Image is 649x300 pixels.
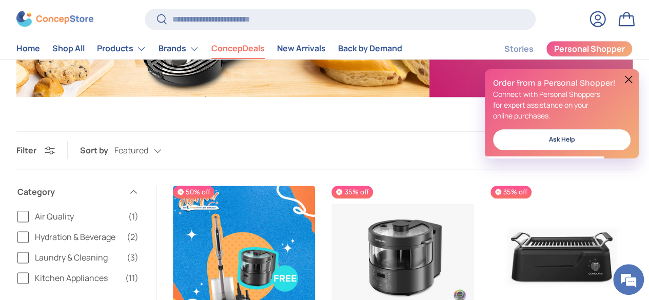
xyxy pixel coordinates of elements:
[480,38,633,59] nav: Secondary
[114,142,182,159] button: Featured
[17,186,122,198] span: Category
[127,251,139,264] span: (3)
[35,272,119,284] span: Kitchen Appliances
[80,144,114,156] label: Sort by
[125,272,139,284] span: (11)
[152,38,205,59] summary: Brands
[35,231,121,243] span: Hydration & Beverage
[16,39,40,59] a: Home
[16,11,93,27] img: ConcepStore
[16,145,55,156] button: Filter
[16,38,402,59] nav: Primary
[546,41,633,57] a: Personal Shopper
[35,210,122,223] span: Air Quality
[504,39,534,59] a: Stories
[114,146,148,155] span: Featured
[211,39,265,59] a: ConcepDeals
[493,129,631,150] a: Ask Help
[493,89,631,121] p: Connect with Personal Shoppers for expert assistance on your online purchases.
[128,210,139,223] span: (1)
[16,145,36,156] span: Filter
[554,45,625,53] span: Personal Shopper
[338,39,402,59] a: Back by Demand
[35,251,121,264] span: Laundry & Cleaning
[490,186,532,198] span: 35% off
[17,173,139,210] summary: Category
[52,39,85,59] a: Shop All
[493,77,631,89] h2: Order from a Personal Shopper!
[127,231,139,243] span: (2)
[173,186,214,198] span: 50% off
[277,39,326,59] a: New Arrivals
[331,186,372,198] span: 35% off
[91,38,152,59] summary: Products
